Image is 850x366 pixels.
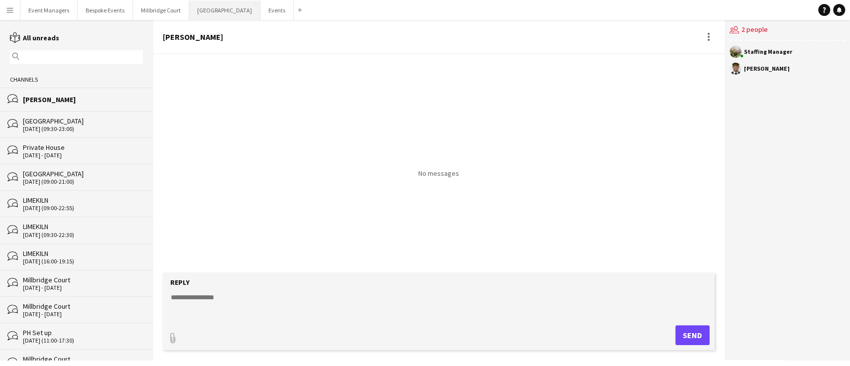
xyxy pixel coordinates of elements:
p: No messages [418,169,459,178]
button: Bespoke Events [78,0,133,20]
div: 2 people [729,20,845,41]
div: LIMEKILN [23,249,143,258]
div: [DATE] (09:30-23:00) [23,125,143,132]
div: Millbridge Court [23,355,143,364]
label: Reply [170,278,190,287]
div: Millbridge Court [23,302,143,311]
button: Event Managers [20,0,78,20]
div: Staffing Manager [744,49,792,55]
a: All unreads [10,33,59,42]
div: [PERSON_NAME] [23,95,143,104]
div: [PERSON_NAME] [163,32,223,41]
div: [DATE] - [DATE] [23,152,143,159]
div: LIMEKILN [23,196,143,205]
div: [DATE] - [DATE] [23,311,143,318]
div: Millbridge Court [23,275,143,284]
div: [DATE] - [DATE] [23,284,143,291]
div: LIMEKILN [23,222,143,231]
button: Send [675,325,710,345]
div: [PERSON_NAME] [744,66,790,72]
div: Private House [23,143,143,152]
button: Millbridge Court [133,0,189,20]
button: Events [260,0,294,20]
div: [DATE] (11:00-17:30) [23,337,143,344]
div: [GEOGRAPHIC_DATA] [23,169,143,178]
button: [GEOGRAPHIC_DATA] [189,0,260,20]
div: [DATE] (09:30-22:30) [23,232,143,239]
div: [DATE] (09:00-21:00) [23,178,143,185]
div: [DATE] (09:00-22:55) [23,205,143,212]
div: [DATE] (16:00-19:15) [23,258,143,265]
div: [GEOGRAPHIC_DATA] [23,117,143,125]
div: PH Set up [23,328,143,337]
